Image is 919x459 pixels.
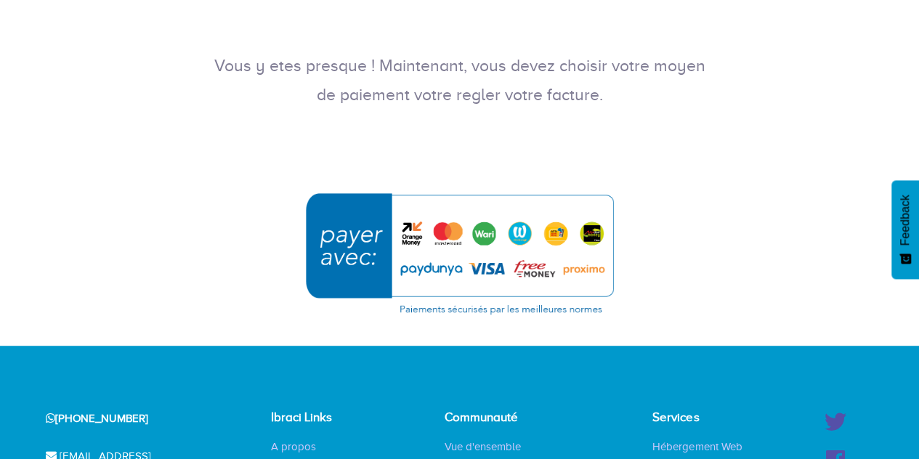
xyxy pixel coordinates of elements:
h4: Services [652,411,762,425]
a: A propos [260,439,327,454]
div: [PHONE_NUMBER] [28,400,237,437]
a: Hébergement Web [641,439,753,454]
p: Vous y etes presque ! Maintenant, vous devez choisir votre moyen de paiement votre regler votre f... [213,52,707,110]
h4: Communauté [445,411,545,425]
button: Feedback - Afficher l’enquête [891,180,919,279]
span: Feedback [899,195,912,245]
h4: Ibraci Links [271,411,365,425]
img: Choisissez cette option pour continuer avec l'un de ces moyens de paiement : PayDunya, Yup Money,... [296,183,623,324]
a: Vue d'ensemble [434,439,532,454]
